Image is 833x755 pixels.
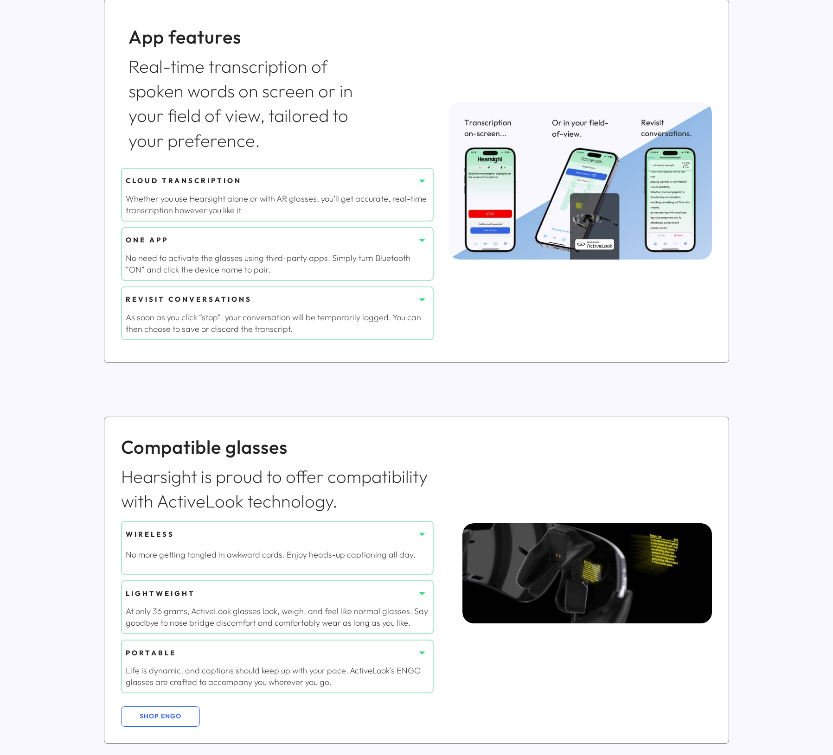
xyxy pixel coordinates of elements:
div: LIGHTWEIGHT [126,589,415,598]
img: Hearsight app preview screens [449,102,712,260]
div: CLOUD TRANSCRIPTION [126,176,415,185]
div: Hearsight is proud to offer compatibility with ActiveLook technology. [121,464,434,514]
div: At only 36 grams, ActiveLook glasses look, weigh, and feel like normal glasses. Say goodbye to no... [126,605,429,628]
div: Real-time transcription of spoken words on screen or in your field of view, tailored to your pref... [128,54,373,153]
button: SHOP ENGO [121,706,200,727]
div: WIRELESS [126,529,415,539]
div: Whether you use Hearsight alone or with AR glasses, you’ll get accurate, real-time transcription ... [126,193,429,216]
div: App features [128,24,373,50]
div: No need to activate the glasses using third-party apps. Simply turn Bluetooth “ON” and click the ... [126,252,429,275]
div: ONE APP [126,235,415,245]
div: PORTABLE [126,648,415,658]
img: ActiveLook glasses display preview [462,523,795,623]
div: REVISIT CONVERSATIONS [126,294,415,304]
div: Compatible glasses [121,434,434,460]
div: No more getting tangled in awkward cords. Enjoy heads-up captioning all day. [126,549,429,560]
div: As soon as you click “stop”, your conversation will be temporarily logged. You can then choose to... [126,311,429,335]
div: Life is dynamic, and captions should keep up with your pace. ActiveLook's ENGO glasses are crafte... [126,665,429,688]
